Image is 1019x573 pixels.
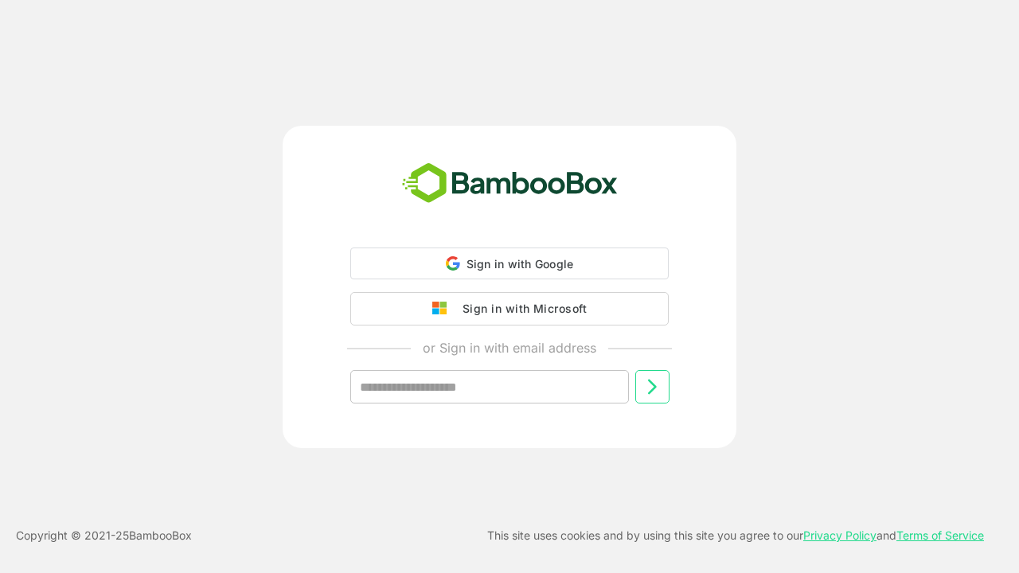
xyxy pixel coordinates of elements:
button: Sign in with Microsoft [350,292,669,325]
span: Sign in with Google [467,257,574,271]
div: Sign in with Microsoft [455,298,587,319]
img: google [432,302,455,316]
p: or Sign in with email address [423,338,596,357]
div: Sign in with Google [350,248,669,279]
p: Copyright © 2021- 25 BambooBox [16,526,192,545]
a: Terms of Service [896,528,984,542]
p: This site uses cookies and by using this site you agree to our and [487,526,984,545]
img: bamboobox [393,158,627,210]
a: Privacy Policy [803,528,876,542]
